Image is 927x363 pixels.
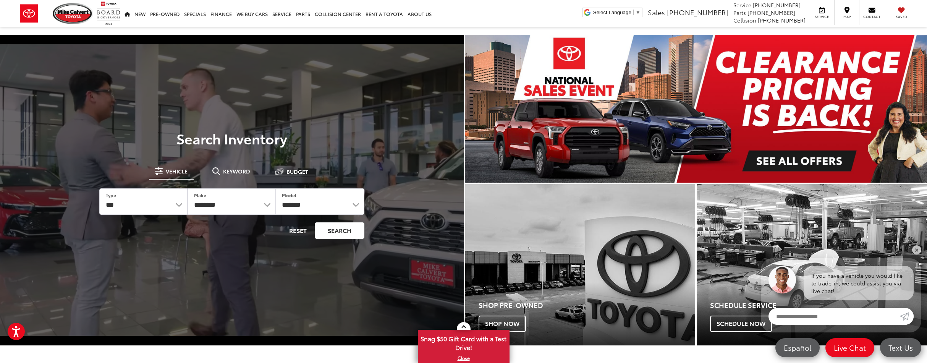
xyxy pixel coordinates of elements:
span: Text Us [885,343,917,352]
span: Keyword [223,169,250,174]
a: Español [775,338,820,357]
h3: Search Inventory [32,131,432,146]
span: Snag $50 Gift Card with a Test Drive! [419,331,509,354]
button: Search [315,222,364,239]
a: Live Chat [825,338,874,357]
span: Vehicle [166,169,188,174]
span: ▼ [636,10,641,15]
a: Select Language​ [593,10,641,15]
label: Make [194,192,206,198]
span: [PHONE_NUMBER] [758,16,806,24]
span: Collision [733,16,756,24]
span: Sales [648,7,665,17]
button: Reset [283,222,313,239]
div: Toyota [697,184,927,345]
img: Agent profile photo [768,266,796,293]
label: Type [106,192,116,198]
span: Map [838,14,855,19]
a: Submit [900,308,914,325]
span: Schedule Now [710,316,772,332]
span: [PHONE_NUMBER] [747,9,795,16]
span: Shop Now [479,316,526,332]
span: Service [733,1,751,9]
span: Live Chat [830,343,870,352]
h4: Shop Pre-Owned [479,301,696,309]
span: Select Language [593,10,631,15]
span: Parts [733,9,746,16]
div: Toyota [465,184,696,345]
div: If you have a vehicle you would like to trade-in, we could assist you via live chat! [804,266,914,300]
span: Saved [893,14,910,19]
span: Español [780,343,815,352]
h4: Schedule Service [710,301,927,309]
span: [PHONE_NUMBER] [667,7,728,17]
span: [PHONE_NUMBER] [753,1,801,9]
label: Model [282,192,296,198]
span: Service [813,14,830,19]
a: Schedule Service Schedule Now [697,184,927,345]
a: Shop Pre-Owned Shop Now [465,184,696,345]
span: Budget [286,169,308,174]
span: Contact [863,14,880,19]
img: Mike Calvert Toyota [53,3,93,24]
a: Text Us [880,338,921,357]
input: Enter your message [768,308,900,325]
